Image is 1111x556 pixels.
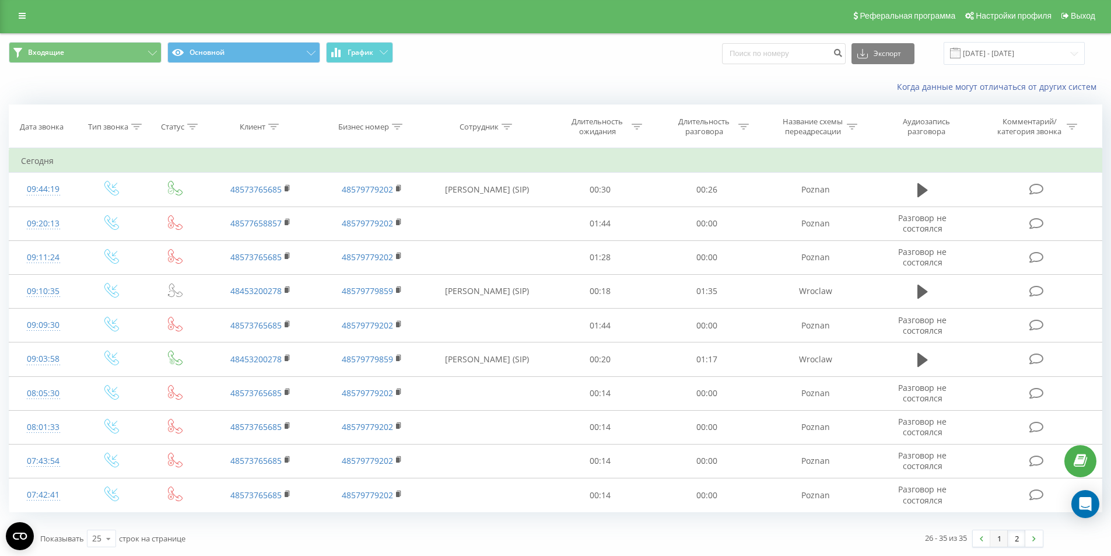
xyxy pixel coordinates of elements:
[342,489,393,501] a: 48579779202
[230,489,282,501] a: 48573765685
[673,117,735,137] div: Длительность разговора
[654,309,760,342] td: 00:00
[654,207,760,240] td: 00:00
[342,285,393,296] a: 48579779859
[342,387,393,398] a: 48579779202
[21,416,66,439] div: 08:01:33
[230,251,282,263] a: 48573765685
[898,484,947,505] span: Разговор не состоялся
[1008,530,1025,547] a: 2
[21,484,66,506] div: 07:42:41
[760,410,871,444] td: Poznan
[760,376,871,410] td: Poznan
[760,274,871,308] td: Wroclaw
[88,122,128,132] div: Тип звонка
[161,122,184,132] div: Статус
[547,207,654,240] td: 01:44
[898,212,947,234] span: Разговор не состоялся
[760,240,871,274] td: Poznan
[654,410,760,444] td: 00:00
[898,314,947,336] span: Разговор не состоялся
[21,382,66,405] div: 08:05:30
[427,342,547,376] td: [PERSON_NAME] (SIP)
[427,173,547,207] td: [PERSON_NAME] (SIP)
[21,212,66,235] div: 09:20:13
[654,173,760,207] td: 00:26
[9,149,1102,173] td: Сегодня
[342,455,393,466] a: 48579779202
[230,354,282,365] a: 48453200278
[760,173,871,207] td: Poznan
[21,348,66,370] div: 09:03:58
[1071,490,1099,518] div: Open Intercom Messenger
[342,354,393,365] a: 48579779859
[9,42,162,63] button: Входящие
[547,342,654,376] td: 00:20
[654,240,760,274] td: 00:00
[348,48,373,57] span: График
[898,246,947,268] span: Разговор не состоялся
[547,478,654,512] td: 00:14
[654,274,760,308] td: 01:35
[230,387,282,398] a: 48573765685
[547,309,654,342] td: 01:44
[547,274,654,308] td: 00:18
[547,240,654,274] td: 01:28
[167,42,320,63] button: Основной
[21,246,66,269] div: 09:11:24
[342,184,393,195] a: 48579779202
[40,533,84,544] span: Показывать
[888,117,964,137] div: Аудиозапись разговора
[230,184,282,195] a: 48573765685
[230,285,282,296] a: 48453200278
[547,376,654,410] td: 00:14
[326,42,393,63] button: График
[654,444,760,478] td: 00:00
[781,117,844,137] div: Название схемы переадресации
[342,251,393,263] a: 48579779202
[760,478,871,512] td: Poznan
[566,117,629,137] div: Длительность ожидания
[654,342,760,376] td: 01:17
[20,122,64,132] div: Дата звонка
[230,455,282,466] a: 48573765685
[760,444,871,478] td: Poznan
[654,478,760,512] td: 00:00
[851,43,914,64] button: Экспорт
[230,421,282,432] a: 48573765685
[342,218,393,229] a: 48579779202
[860,11,955,20] span: Реферальная программа
[898,382,947,404] span: Разговор не состоялся
[547,173,654,207] td: 00:30
[898,416,947,438] span: Разговор не состоялся
[119,533,185,544] span: строк на странице
[92,533,101,544] div: 25
[21,178,66,201] div: 09:44:19
[897,81,1102,92] a: Когда данные могут отличаться от других систем
[760,207,871,240] td: Poznan
[976,11,1052,20] span: Настройки профиля
[460,122,499,132] div: Сотрудник
[654,376,760,410] td: 00:00
[898,450,947,471] span: Разговор не состоялся
[925,532,967,544] div: 26 - 35 из 35
[21,450,66,473] div: 07:43:54
[342,421,393,432] a: 48579779202
[28,48,64,57] span: Входящие
[996,117,1064,137] div: Комментарий/категория звонка
[338,122,389,132] div: Бизнес номер
[547,444,654,478] td: 00:14
[21,314,66,337] div: 09:09:30
[990,530,1008,547] a: 1
[21,280,66,303] div: 09:10:35
[1071,11,1095,20] span: Выход
[240,122,265,132] div: Клиент
[6,522,34,550] button: Open CMP widget
[760,309,871,342] td: Poznan
[230,218,282,229] a: 48577658857
[230,320,282,331] a: 48573765685
[760,342,871,376] td: Wroclaw
[722,43,846,64] input: Поиск по номеру
[547,410,654,444] td: 00:14
[427,274,547,308] td: [PERSON_NAME] (SIP)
